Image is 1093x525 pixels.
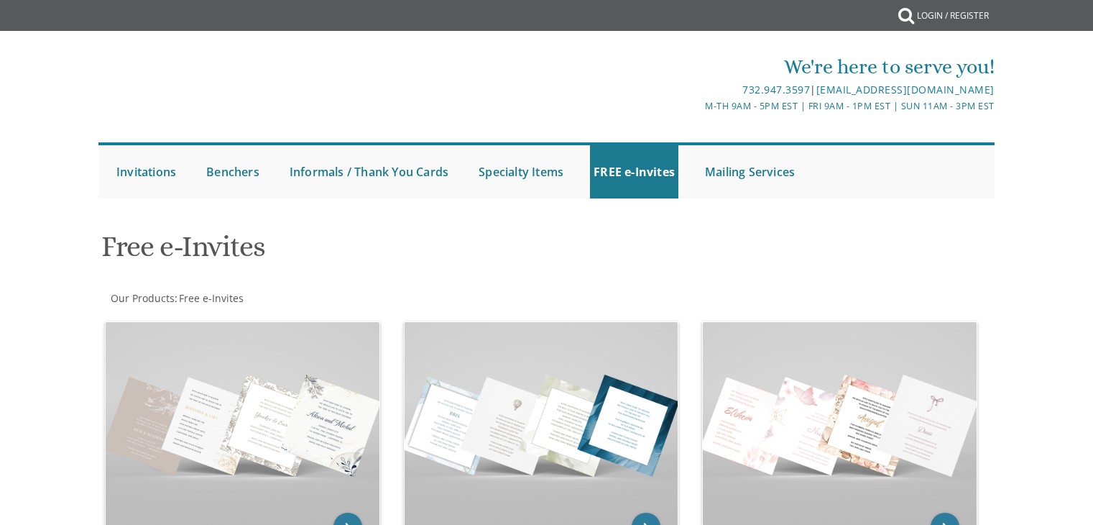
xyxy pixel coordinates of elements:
a: Benchers [203,145,263,198]
div: M-Th 9am - 5pm EST | Fri 9am - 1pm EST | Sun 11am - 3pm EST [398,99,995,114]
a: Informals / Thank You Cards [286,145,452,198]
a: [EMAIL_ADDRESS][DOMAIN_NAME] [816,83,995,96]
span: Free e-Invites [179,291,244,305]
a: Mailing Services [701,145,798,198]
div: : [98,291,547,306]
div: | [398,81,995,99]
a: 732.947.3597 [742,83,810,96]
a: FREE e-Invites [590,145,678,198]
div: We're here to serve you! [398,52,995,81]
a: Our Products [109,291,175,305]
a: Specialty Items [475,145,567,198]
a: Free e-Invites [177,291,244,305]
h1: Free e-Invites [101,231,688,273]
a: Invitations [113,145,180,198]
